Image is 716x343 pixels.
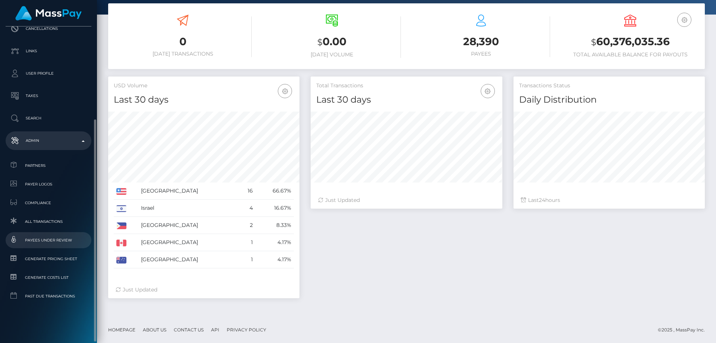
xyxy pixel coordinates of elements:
img: PH.png [116,222,126,229]
a: Taxes [6,87,91,105]
td: 1 [239,234,255,251]
h5: USD Volume [114,82,294,90]
td: 1 [239,251,255,268]
td: 4.17% [255,251,294,268]
h3: 60,376,035.36 [561,34,699,50]
a: Search [6,109,91,128]
p: Search [9,113,88,124]
a: User Profile [6,64,91,83]
span: Payer Logos [9,180,88,188]
span: Payees under Review [9,236,88,244]
td: 66.67% [255,183,294,200]
td: [GEOGRAPHIC_DATA] [138,183,239,200]
h3: 0.00 [263,34,401,50]
p: Taxes [9,90,88,102]
td: 4.17% [255,234,294,251]
h4: Last 30 days [316,93,496,106]
h4: Last 30 days [114,93,294,106]
a: Privacy Policy [224,324,269,336]
span: Partners [9,161,88,170]
a: Payer Logos [6,176,91,192]
a: Contact Us [171,324,207,336]
a: Generate Pricing Sheet [6,251,91,267]
div: Just Updated [318,196,494,204]
img: AU.png [116,257,126,264]
a: API [208,324,222,336]
a: Generate Costs List [6,269,91,286]
td: [GEOGRAPHIC_DATA] [138,251,239,268]
span: All Transactions [9,217,88,226]
h6: Payees [412,51,550,57]
span: 24 [539,197,545,203]
h5: Transactions Status [519,82,699,90]
div: © 2025 , MassPay Inc. [658,326,710,334]
p: Cancellations [9,23,88,34]
h6: [DATE] Volume [263,52,401,58]
div: Just Updated [116,286,292,294]
span: Compliance [9,199,88,207]
p: User Profile [9,68,88,79]
td: 8.33% [255,217,294,234]
h4: Daily Distribution [519,93,699,106]
a: Cancellations [6,19,91,38]
td: [GEOGRAPHIC_DATA] [138,217,239,234]
td: 16.67% [255,200,294,217]
a: Links [6,42,91,60]
a: Admin [6,131,91,150]
a: Partners [6,158,91,174]
p: Links [9,46,88,57]
td: 4 [239,200,255,217]
td: [GEOGRAPHIC_DATA] [138,234,239,251]
h6: Total Available Balance for Payouts [561,52,699,58]
img: US.png [116,188,126,195]
span: Generate Pricing Sheet [9,255,88,263]
img: IL.png [116,205,126,212]
a: Past Due Transactions [6,288,91,304]
a: About Us [140,324,169,336]
span: Generate Costs List [9,273,88,282]
small: $ [591,37,596,47]
h3: 28,390 [412,34,550,49]
td: Israel [138,200,239,217]
h5: Total Transactions [316,82,496,90]
img: CA.png [116,240,126,246]
img: MassPay Logo [15,6,82,21]
p: Admin [9,135,88,146]
small: $ [317,37,323,47]
a: Payees under Review [6,232,91,248]
a: Homepage [105,324,138,336]
h3: 0 [114,34,252,49]
td: 16 [239,183,255,200]
div: Last hours [521,196,697,204]
td: 2 [239,217,255,234]
a: All Transactions [6,213,91,230]
h6: [DATE] Transactions [114,51,252,57]
a: Compliance [6,195,91,211]
span: Past Due Transactions [9,292,88,300]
